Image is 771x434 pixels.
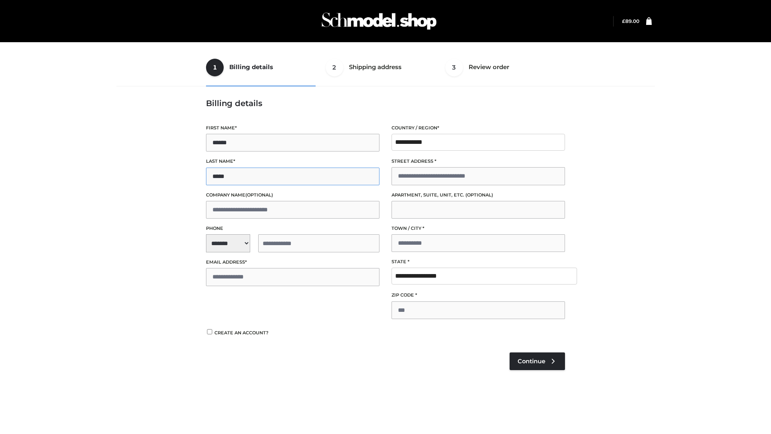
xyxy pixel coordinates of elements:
a: Continue [510,352,565,370]
span: Continue [518,358,545,365]
label: Company name [206,191,379,199]
a: £89.00 [622,18,639,24]
span: Create an account? [214,330,269,336]
label: Street address [392,158,565,165]
label: Town / City [392,225,565,232]
label: Last name [206,158,379,165]
input: Create an account? [206,329,213,334]
label: Phone [206,225,379,232]
bdi: 89.00 [622,18,639,24]
span: (optional) [245,192,273,198]
img: Schmodel Admin 964 [319,5,439,37]
h3: Billing details [206,98,565,108]
label: Apartment, suite, unit, etc. [392,191,565,199]
label: First name [206,124,379,132]
label: Email address [206,258,379,266]
label: State [392,258,565,266]
label: Country / Region [392,124,565,132]
label: ZIP Code [392,291,565,299]
span: £ [622,18,625,24]
span: (optional) [465,192,493,198]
